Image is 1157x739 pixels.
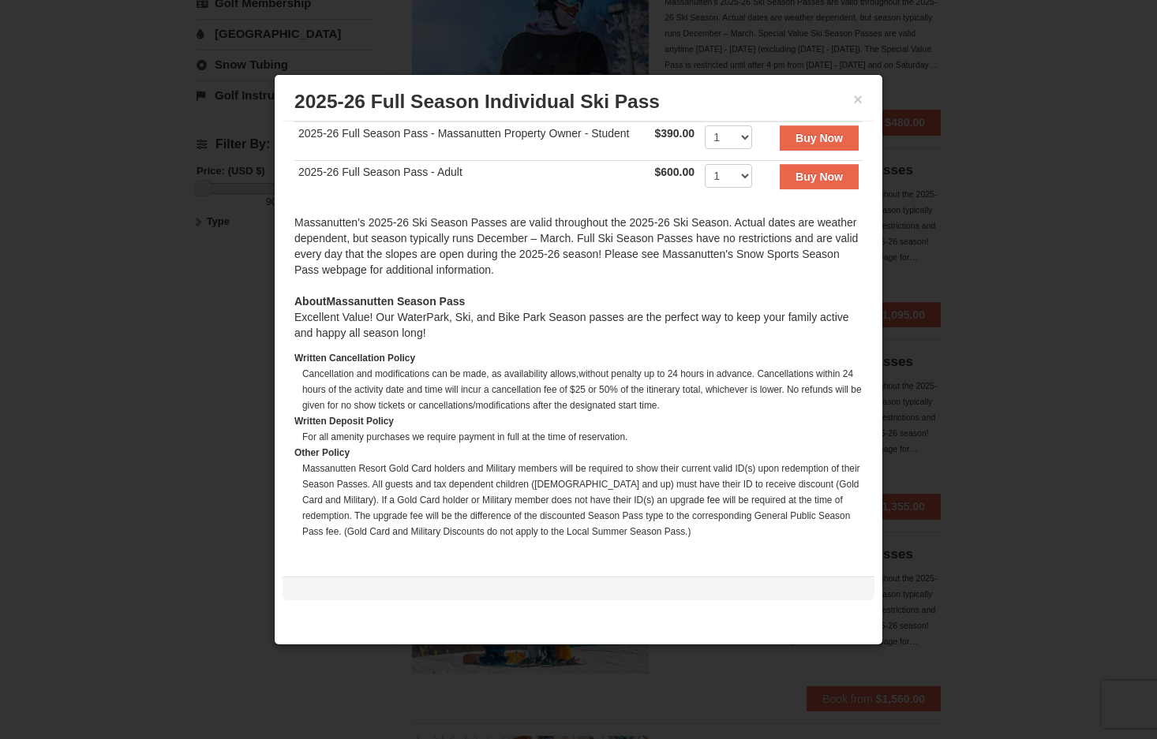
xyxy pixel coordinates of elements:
[294,293,863,341] div: Excellent Value! Our WaterPark, Ski, and Bike Park Season passes are the perfect way to keep your...
[796,170,843,183] strong: Buy Now
[294,215,863,293] div: Massanutten's 2025-26 Ski Season Passes are valid throughout the 2025-26 Ski Season. Actual dates...
[853,91,863,107] button: ×
[780,125,859,151] button: Buy Now
[294,121,650,160] td: 2025-26 Full Season Pass - Massanutten Property Owner - Student
[294,445,863,461] dt: Other Policy
[302,366,863,413] dd: Cancellation and modifications can be made, as availability allows,without penalty up to 24 hours...
[796,132,843,144] strong: Buy Now
[294,160,650,199] td: 2025-26 Full Season Pass - Adult
[294,90,863,114] h3: 2025-26 Full Season Individual Ski Pass
[654,127,695,140] strong: $390.00
[294,295,326,308] span: About
[780,164,859,189] button: Buy Now
[302,461,863,539] dd: Massanutten Resort Gold Card holders and Military members will be required to show their current ...
[294,350,863,366] dt: Written Cancellation Policy
[294,295,465,308] strong: Massanutten Season Pass
[654,166,695,178] strong: $600.00
[294,413,863,429] dt: Written Deposit Policy
[302,429,863,445] dd: For all amenity purchases we require payment in full at the time of reservation.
